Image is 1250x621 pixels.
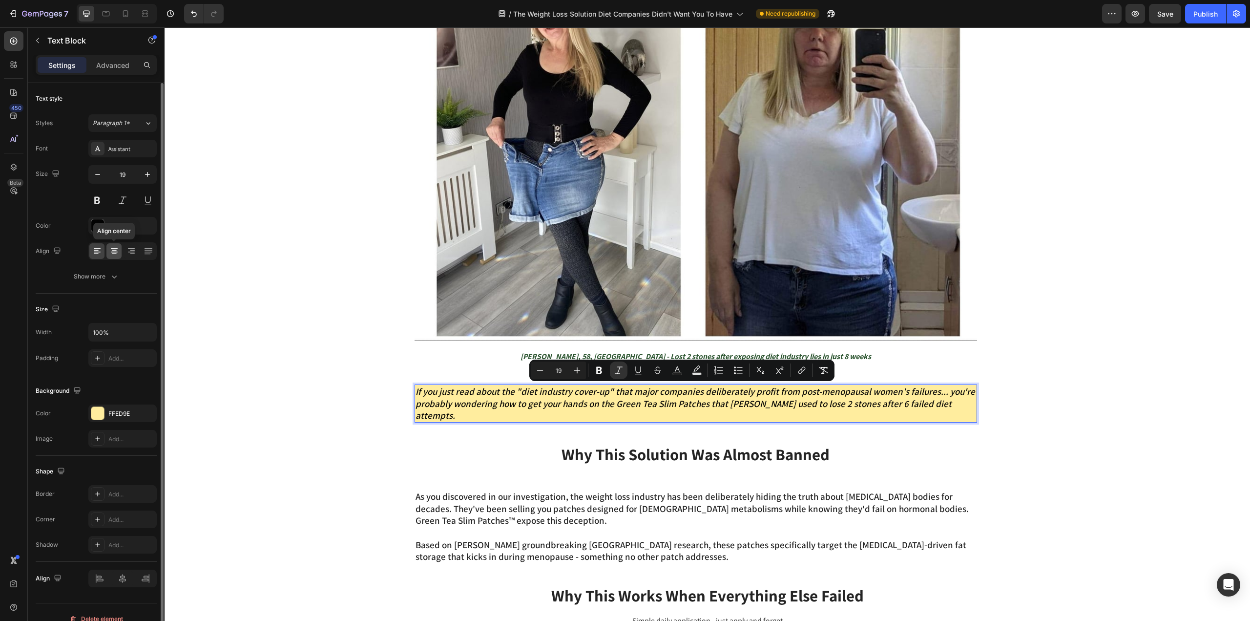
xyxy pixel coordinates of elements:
div: Align [36,245,63,258]
button: Paragraph 1* [88,114,157,132]
p: Text Block [47,35,130,46]
div: Add... [108,435,154,444]
span: The Weight Loss Solution Diet Companies Didn't Want You To Have [513,9,732,19]
div: Font [36,144,48,153]
div: Color [36,221,51,230]
div: Assistant [108,145,154,153]
p: Advanced [96,60,129,70]
div: Width [36,328,52,337]
div: Image [36,434,53,443]
button: 7 [4,4,73,23]
strong: Why This Solution Was Almost Banned [397,416,665,437]
div: Rich Text Editor. Editing area: main [250,357,812,395]
p: 7 [64,8,68,20]
div: Add... [108,515,154,524]
p: Based on [PERSON_NAME] groundbreaking [GEOGRAPHIC_DATA] research, these patches specifically targ... [251,512,812,535]
div: Color [36,409,51,418]
p: As you discovered in our investigation, the weight loss industry has been deliberately hiding the... [251,463,812,487]
input: Auto [89,323,156,341]
button: Show more [36,268,157,285]
div: Size [36,303,62,316]
p: Settings [48,60,76,70]
span: / [509,9,511,19]
p: Simple daily application - just apply and forget [251,589,835,599]
div: Corner [36,515,55,524]
div: FFED9E [108,409,154,418]
div: 000000 [108,222,154,231]
button: Publish [1185,4,1226,23]
div: Align [36,572,63,585]
div: Add... [108,354,154,363]
div: Padding [36,354,58,363]
div: Open Intercom Messenger [1217,573,1240,597]
div: Add... [108,490,154,499]
div: Text style [36,94,62,103]
div: Size [36,168,62,181]
p: Green Tea Slim Patches™ expose this deception. [251,487,812,511]
span: Paragraph 1* [93,119,130,128]
iframe: Design area [165,27,1250,621]
div: Editor contextual toolbar [529,360,834,381]
div: Shape [36,465,67,478]
div: Border [36,490,55,498]
button: Save [1149,4,1181,23]
div: Rich Text Editor. Editing area: main [250,321,812,337]
div: Shadow [36,540,58,549]
span: Need republishing [766,9,815,18]
div: Undo/Redo [184,4,224,23]
strong: Why This Works When Everything Else Failed [387,557,699,578]
div: Styles [36,119,53,128]
div: Background [36,385,83,398]
i: If you just read about the "diet industry cover-up" that major companies deliberately profit from... [251,358,811,394]
div: Show more [74,272,119,281]
div: Beta [7,179,23,187]
div: Publish [1193,9,1218,19]
div: Add... [108,541,154,550]
div: 450 [9,104,23,112]
span: Save [1157,10,1173,18]
strong: [PERSON_NAME], 58, [GEOGRAPHIC_DATA] - Lost 2 stones after exposing diet industry lies in just 8 ... [356,324,707,334]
